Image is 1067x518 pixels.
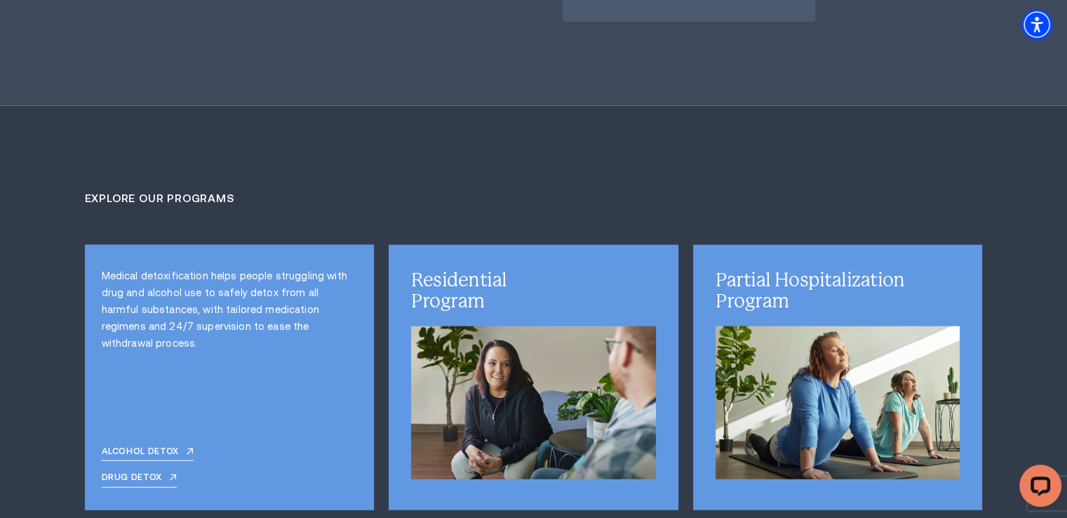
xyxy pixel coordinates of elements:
a: Alcohol Detox [102,446,194,461]
a: Drug Detox [102,472,177,487]
a: EXPLORE OUR PROGRAMS [85,192,235,204]
iframe: LiveChat chat widget [1008,459,1067,518]
div: Accessibility Menu [1021,9,1052,40]
p: Medical detoxification helps people struggling with drug and alcohol use to safely detox from all... [102,267,357,352]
